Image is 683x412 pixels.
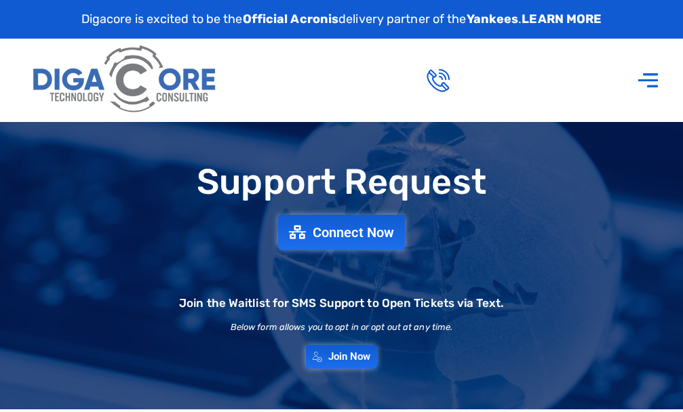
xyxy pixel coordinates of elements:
strong: Official Acronis [243,12,339,26]
strong: Yankees [467,12,519,26]
span: Connect Now [313,226,394,239]
a: Join Now [306,345,378,369]
p: Digacore is excited to be the delivery partner of the . [81,10,602,28]
span: Join Now [328,352,371,362]
h2: Below form allows you to opt in or opt out at any time. [231,323,453,331]
img: Digacore logo 1 [28,39,222,121]
a: LEARN MORE [522,12,602,26]
h1: Support Request [7,163,676,201]
h2: Join the Waitlist for SMS Support to Open Tickets via Text. [179,297,504,309]
div: Menu Toggle [630,61,666,98]
a: Connect Now [278,215,405,250]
